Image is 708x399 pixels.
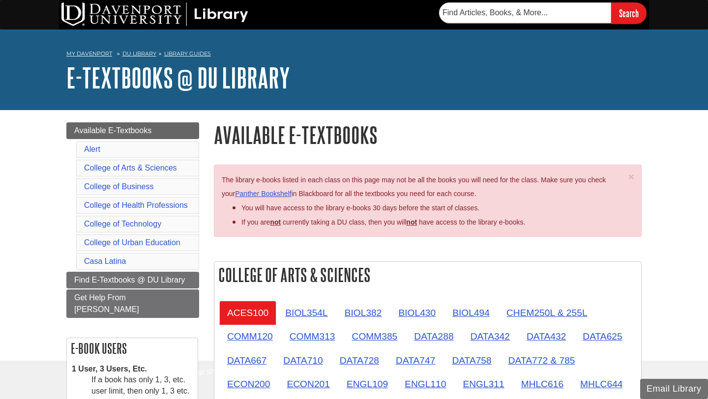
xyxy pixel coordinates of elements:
[241,218,525,226] span: If you are currently taking a DU class, then you will have access to the library e-books.
[572,372,630,396] a: MHLC644
[61,2,248,26] img: DU Library
[270,218,281,226] strong: not
[66,272,199,288] a: Find E-Textbooks @ DU Library
[277,301,335,325] a: BIOL354L
[214,122,642,147] h1: Available E-Textbooks
[332,348,387,372] a: DATA728
[66,289,199,318] a: Get Help From [PERSON_NAME]
[219,372,278,396] a: ECON200
[406,324,461,348] a: DATA288
[74,293,139,313] span: Get Help From [PERSON_NAME]
[444,301,498,325] a: BIOL494
[74,276,185,284] span: Find E-Textbooks @ DU Library
[84,182,153,191] a: College of Business
[439,2,647,24] form: Searches DU Library's articles, books, and more
[388,348,443,372] a: DATA747
[84,164,177,172] a: College of Arts & Sciences
[501,348,583,372] a: DATA772 & 785
[344,324,406,348] a: COMM385
[282,324,343,348] a: COMM313
[214,262,641,288] h2: College of Arts & Sciences
[279,372,337,396] a: ECON201
[219,301,276,325] a: ACES100
[499,301,595,325] a: CHEM250L & 255L
[628,171,634,182] button: Close
[66,62,290,93] a: E-Textbooks @ DU Library
[84,201,188,209] a: College of Health Professions
[275,348,330,372] a: DATA710
[339,372,396,396] a: ENGL109
[219,348,274,372] a: DATA667
[406,218,417,226] u: not
[219,324,281,348] a: COMM120
[439,2,611,23] input: Find Articles, Books, & More...
[84,220,161,228] a: College of Technology
[66,50,112,58] a: My Davenport
[235,190,291,198] a: Panther Bookshelf
[84,257,126,265] a: Casa Latina
[67,338,198,359] h2: E-book Users
[640,379,708,399] button: Email Library
[513,372,571,396] a: MHLC616
[575,324,630,348] a: DATA625
[444,348,499,372] a: DATA758
[463,324,518,348] a: DATA342
[611,2,647,24] input: Search
[455,372,512,396] a: ENGL311
[84,238,180,247] a: College of Urban Education
[241,204,479,212] span: You will have access to the library e-books 30 days before the start of classes.
[222,176,606,198] span: The library e-books listed in each class on this page may not be all the books you will need for ...
[337,301,390,325] a: BIOL382
[122,50,156,57] a: DU Library
[628,171,634,182] span: ×
[164,50,211,57] a: Library Guides
[390,301,443,325] a: BIOL430
[397,372,454,396] a: ENGL110
[72,364,193,375] dt: 1 User, 3 Users, Etc.
[66,122,199,139] a: Available E-Textbooks
[66,47,642,63] nav: breadcrumb
[74,126,151,135] span: Available E-Textbooks
[519,324,574,348] a: DATA432
[84,145,100,153] a: Alert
